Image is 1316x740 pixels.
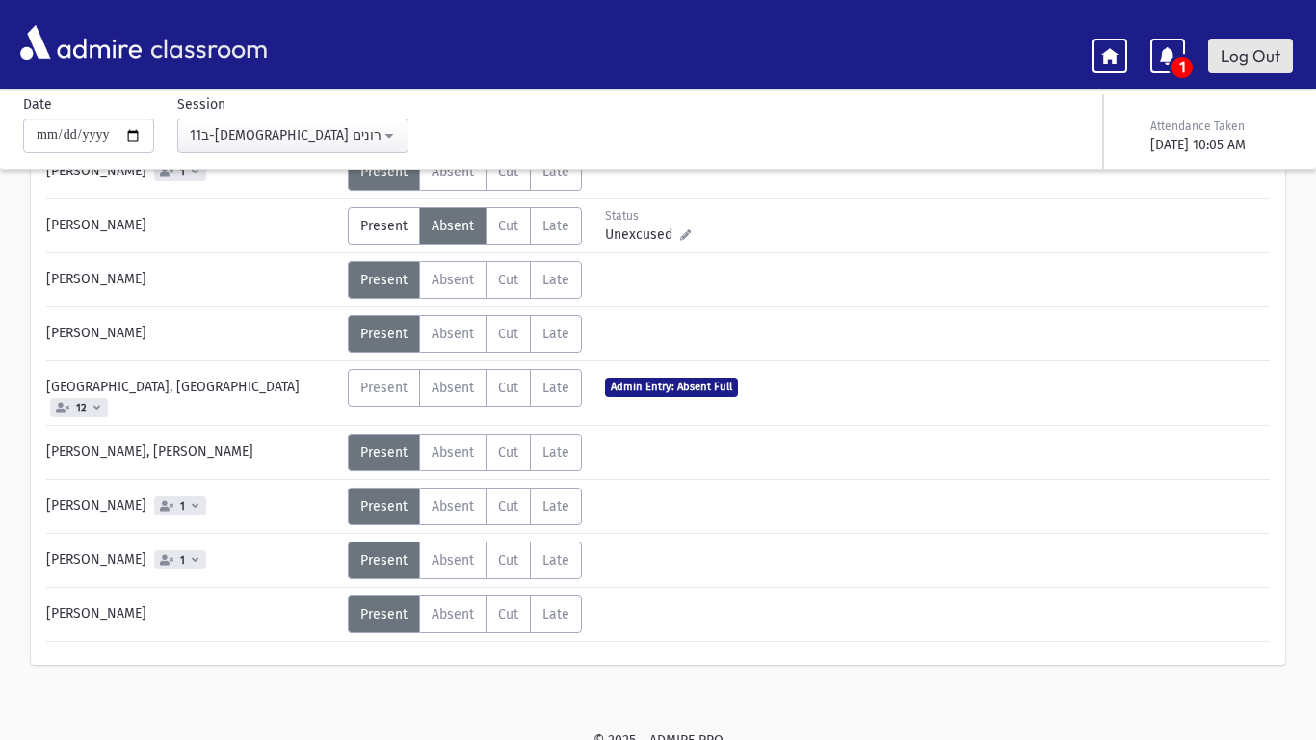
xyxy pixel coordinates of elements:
span: Cut [498,444,518,461]
label: Date [23,94,52,115]
span: Present [360,380,408,396]
span: 1 [176,166,189,178]
span: Absent [432,326,474,342]
span: Late [542,552,569,568]
div: Status [605,207,691,225]
span: Cut [498,498,518,515]
div: AttTypes [348,315,582,353]
span: Late [542,272,569,288]
span: classroom [146,17,268,68]
div: [PERSON_NAME] [37,542,348,579]
span: Present [360,552,408,568]
span: Present [360,272,408,288]
span: Absent [432,380,474,396]
span: Present [360,498,408,515]
div: [GEOGRAPHIC_DATA], [GEOGRAPHIC_DATA] [37,369,348,417]
span: Present [360,218,408,234]
span: 1 [1171,58,1193,77]
span: Absent [432,164,474,180]
span: Cut [498,326,518,342]
span: Present [360,164,408,180]
span: Absent [432,498,474,515]
span: Admin Entry: Absent Full [605,378,738,396]
span: Present [360,444,408,461]
div: [PERSON_NAME] [37,488,348,525]
span: Cut [498,164,518,180]
span: Cut [498,272,518,288]
span: Late [542,164,569,180]
div: [PERSON_NAME] [37,261,348,299]
span: Late [542,326,569,342]
div: AttTypes [348,369,582,407]
div: AttTypes [348,153,582,191]
span: Cut [498,380,518,396]
div: AttTypes [348,488,582,525]
div: AttTypes [348,261,582,299]
a: Log Out [1208,39,1293,73]
span: Present [360,326,408,342]
label: Session [177,94,225,115]
div: [DATE] 10:05 AM [1150,135,1289,155]
span: Absent [432,272,474,288]
span: 1 [176,500,189,513]
div: Attendance Taken [1150,118,1289,135]
div: [PERSON_NAME] [37,315,348,353]
div: AttTypes [348,434,582,471]
span: Present [360,606,408,622]
span: Absent [432,606,474,622]
span: Absent [432,444,474,461]
span: Cut [498,218,518,234]
div: 11ב-[DEMOGRAPHIC_DATA] אחרונים: [DEMOGRAPHIC_DATA](10:00AM-10:45AM) [190,125,381,145]
span: 1 [176,554,189,567]
div: AttTypes [348,542,582,579]
span: Cut [498,552,518,568]
button: 11ב-H-נביאים אחרונים: ירמיהו(10:00AM-10:45AM) [177,119,408,153]
span: Late [542,218,569,234]
span: Absent [432,552,474,568]
span: Late [542,606,569,622]
span: Cut [498,606,518,622]
span: Late [542,380,569,396]
img: AdmirePro [15,20,146,65]
span: Late [542,498,569,515]
span: Absent [432,218,474,234]
span: Late [542,444,569,461]
span: 12 [72,402,91,414]
div: [PERSON_NAME] [37,207,348,245]
div: [PERSON_NAME] [37,595,348,633]
div: [PERSON_NAME], [PERSON_NAME] [37,434,348,471]
span: Unexcused [605,225,680,245]
div: AttTypes [348,207,582,245]
div: AttTypes [348,595,582,633]
div: [PERSON_NAME] [37,153,348,191]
